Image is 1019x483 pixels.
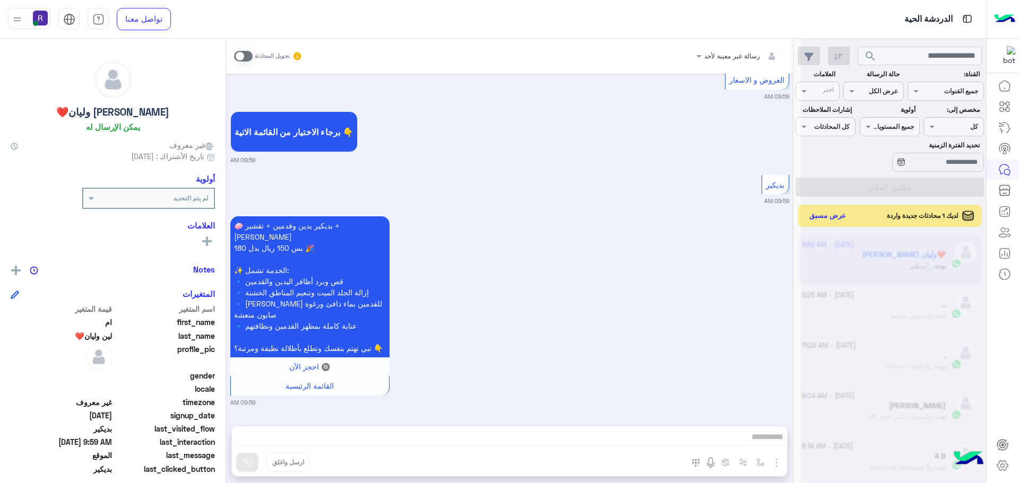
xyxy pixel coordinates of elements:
img: Logo [994,8,1015,30]
label: العلامات [797,69,835,79]
small: 09:59 AM [230,398,255,407]
span: لين وليان❤️ [11,330,112,341]
span: last_name [114,330,215,341]
img: tab [961,12,974,25]
img: defaultAdmin.png [85,344,112,370]
label: إشارات الملاحظات [797,105,851,115]
span: last_clicked_button [114,463,215,475]
span: الموقع [11,450,112,461]
a: تواصل معنا [117,8,171,30]
span: last_visited_flow [114,423,215,434]
img: profile [11,13,24,26]
img: tab [92,13,105,25]
small: 09:59 AM [764,92,789,101]
img: hulul-logo.png [950,441,987,478]
h5: [PERSON_NAME] وليان❤️ [56,106,169,118]
small: تحويل المحادثة [255,52,290,60]
span: timezone [114,397,215,408]
span: تاريخ الأشتراك : [DATE] [131,151,204,162]
span: اسم المتغير [114,303,215,314]
b: لم يتم التحديد [173,194,209,202]
h6: يمكن الإرسال له [86,122,140,131]
span: غير معروف [169,139,215,151]
span: برجاء الاختيار من القائمة الاتية 👇 [235,127,353,137]
img: userImage [33,11,48,25]
span: last_interaction [114,436,215,447]
button: تطبيق الفلاتر [796,178,984,197]
div: اختر [823,85,835,97]
span: القائمة الرئيسية [286,381,334,390]
span: signup_date [114,410,215,421]
img: notes [30,266,38,275]
span: بديكير [11,463,112,475]
span: بديكير [11,423,112,434]
span: null [11,370,112,381]
h6: Notes [193,265,215,274]
img: defaultAdmin.png [95,62,131,98]
img: 322853014244696 [996,46,1015,65]
p: 15/10/2025, 9:59 AM [230,216,390,357]
span: 2025-10-15T06:59:46.004Z [11,436,112,447]
a: tab [88,8,109,30]
img: tab [63,13,75,25]
h6: أولوية [196,174,215,183]
span: العروض و الاسعار [729,75,784,84]
span: 🔘 احجز الآن [289,362,330,371]
span: ام [11,317,112,328]
h6: المتغيرات [183,289,215,298]
p: الدردشة الحية [904,12,953,27]
span: locale [114,383,215,394]
span: 2025-07-20T10:55:12.511Z [11,410,112,421]
span: رسالة غير معينة لأحد [704,52,760,60]
span: بديكير [766,180,784,189]
span: gender [114,370,215,381]
span: last_message [114,450,215,461]
img: add [11,266,21,275]
span: profile_pic [114,344,215,368]
span: first_name [114,317,215,328]
span: null [11,383,112,394]
div: loading... [884,152,902,170]
button: ارسل واغلق [266,453,310,471]
small: 09:59 AM [764,197,789,205]
h6: العلامات [11,221,215,230]
span: غير معروف [11,397,112,408]
small: 09:59 AM [230,156,255,164]
span: قيمة المتغير [11,303,112,314]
